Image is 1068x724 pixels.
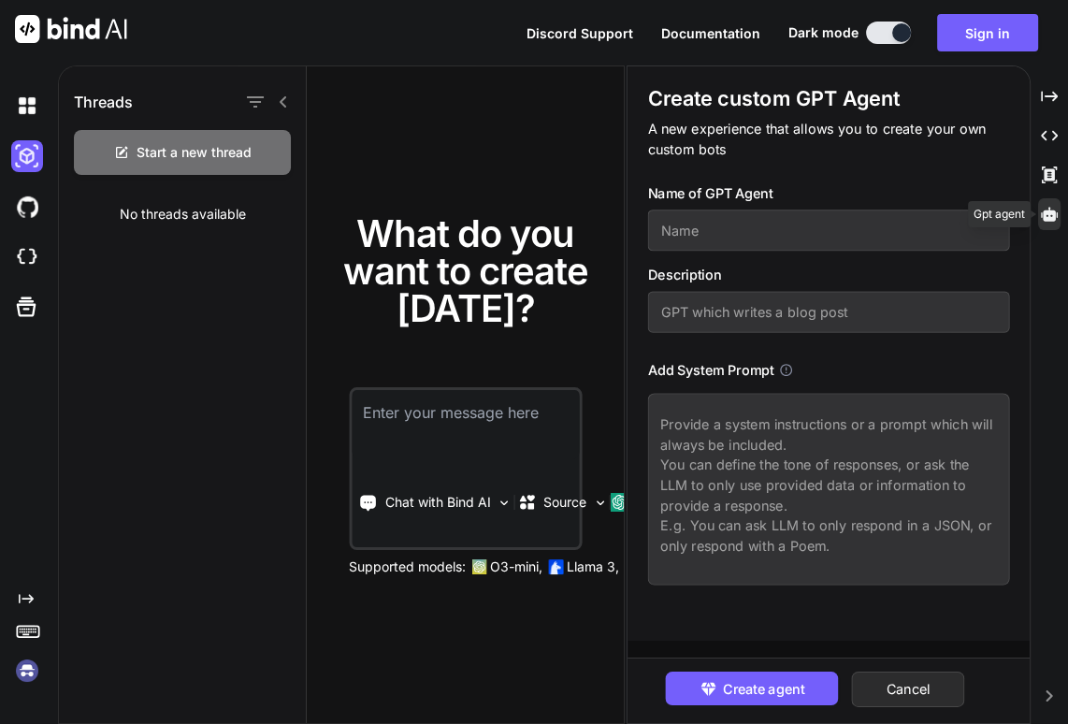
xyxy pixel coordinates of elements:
[11,241,43,273] img: cloudideIcon
[647,119,1009,159] p: A new experience that allows you to create your own custom bots
[647,182,1009,203] h3: Name of GPT Agent
[592,495,608,511] img: Pick Models
[490,557,542,576] p: O3-mini,
[349,557,466,576] p: Supported models:
[11,655,43,687] img: signin
[851,672,964,707] button: Cancel
[11,140,43,172] img: darkAi-studio
[647,210,1009,251] input: Name
[527,25,633,41] span: Discord Support
[527,23,633,43] button: Discord Support
[548,559,563,574] img: Llama2
[11,191,43,223] img: githubDark
[647,359,773,380] h3: Add System Prompt
[661,25,760,41] span: Documentation
[661,23,760,43] button: Documentation
[343,210,588,331] span: What do you want to create [DATE]?
[567,557,619,576] p: Llama 3,
[611,493,629,512] img: GPT-4o mini
[543,493,586,512] p: Source
[647,265,1009,285] h3: Description
[665,672,838,705] button: Create agent
[15,15,127,43] img: Bind AI
[471,559,486,574] img: GPT-4
[11,90,43,122] img: darkChat
[497,495,512,511] img: Pick Tools
[647,292,1009,333] input: GPT which writes a blog post
[968,201,1031,227] div: Gpt agent
[937,14,1038,51] button: Sign in
[59,190,306,239] div: No threads available
[647,85,1009,112] h1: Create custom GPT Agent
[137,143,252,162] span: Start a new thread
[385,493,491,512] p: Chat with Bind AI
[788,23,859,42] span: Dark mode
[74,91,133,113] h1: Threads
[723,678,804,699] span: Create agent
